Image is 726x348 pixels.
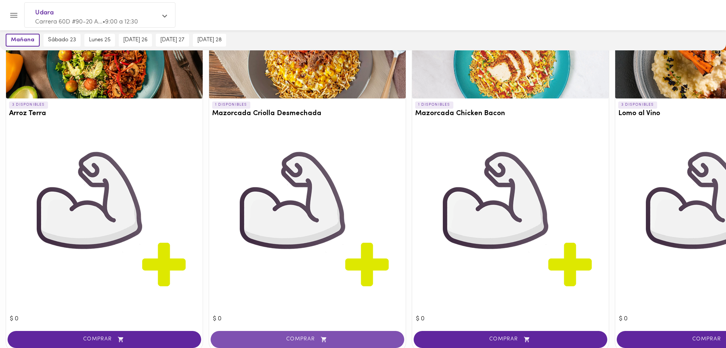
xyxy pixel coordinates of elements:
button: [DATE] 26 [119,34,152,47]
button: COMPRAR [8,331,201,348]
p: 3 DISPONIBLES [618,101,657,108]
span: [DATE] 28 [197,37,222,44]
span: COMPRAR [423,336,598,343]
span: mañana [11,37,34,44]
button: [DATE] 28 [193,34,226,47]
button: COMPRAR [414,331,607,348]
span: [DATE] 26 [123,37,147,44]
button: [DATE] 27 [156,34,189,47]
h3: Arroz Terra [9,110,200,118]
p: 3 DISPONIBLES [9,101,48,108]
button: COMPRAR [211,331,404,348]
div: $ 0 [416,125,605,323]
h3: Mazorcada Chicken Bacon [415,110,606,118]
img: 3c9730_d571e2bb10fd466bb8d4b1f1dc8ae5fc~mv2.png [416,125,605,315]
span: COMPRAR [17,336,192,343]
div: $ 0 [213,125,402,323]
span: [DATE] 27 [160,37,185,44]
button: lunes 25 [84,34,115,47]
button: Menu [5,6,23,25]
span: COMPRAR [220,336,395,343]
span: sábado 23 [48,37,76,44]
div: Mazorcada Criolla Desmechada [209,27,406,98]
span: Carrera 60D #90-20 A... • 9:00 a 12:30 [35,19,138,25]
img: 3c9730_d571e2bb10fd466bb8d4b1f1dc8ae5fc~mv2.png [213,125,402,315]
button: sábado 23 [43,34,81,47]
div: $ 0 [10,125,199,323]
div: Arroz Terra [6,27,203,98]
iframe: Messagebird Livechat Widget [682,304,718,340]
span: lunes 25 [89,37,110,44]
button: mañana [6,34,40,47]
h3: Mazorcada Criolla Desmechada [212,110,403,118]
img: 3c9730_d571e2bb10fd466bb8d4b1f1dc8ae5fc~mv2.png [10,125,199,315]
span: Udara [35,8,157,18]
p: 1 DISPONIBLES [415,101,453,108]
p: 1 DISPONIBLES [212,101,250,108]
div: Mazorcada Chicken Bacon [412,27,609,98]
